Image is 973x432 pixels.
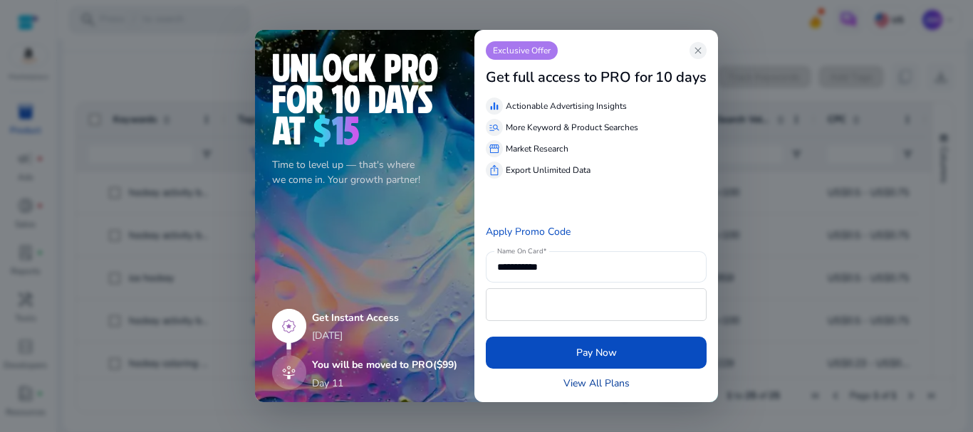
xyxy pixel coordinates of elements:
span: manage_search [489,122,500,133]
span: ios_share [489,164,500,176]
span: close [692,45,704,56]
mat-label: Name On Card [497,246,543,256]
span: Pay Now [576,345,617,360]
a: Apply Promo Code [486,225,571,238]
p: Exclusive Offer [486,41,558,60]
span: storefront [489,143,500,154]
p: Actionable Advertising Insights [506,100,627,112]
h5: Get Instant Access [312,312,457,325]
h3: Get full access to PRO for [486,69,652,86]
h5: You will be moved to PRO [312,359,457,372]
button: Pay Now [486,337,707,369]
span: ($99) [433,358,457,372]
p: Day 11 [312,376,343,391]
iframe: Secure payment input frame [494,290,699,319]
a: View All Plans [563,376,630,391]
p: Export Unlimited Data [506,164,590,177]
p: Time to level up — that's where we come in. Your growth partner! [272,157,457,187]
p: Market Research [506,142,568,155]
p: [DATE] [312,328,457,343]
p: More Keyword & Product Searches [506,121,638,134]
span: equalizer [489,100,500,112]
h3: 10 days [655,69,707,86]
